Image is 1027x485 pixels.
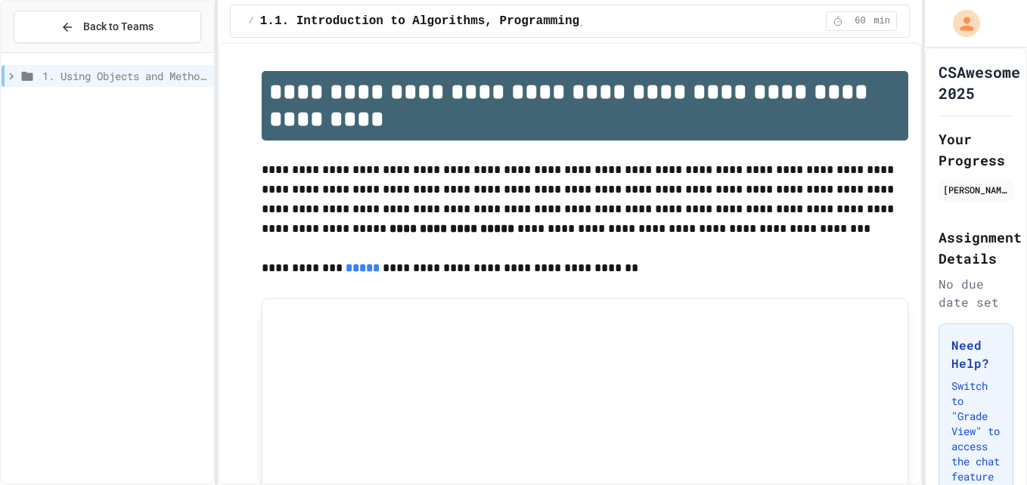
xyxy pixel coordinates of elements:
div: [PERSON_NAME] [943,183,1009,196]
h2: Assignment Details [939,227,1013,269]
span: 60 [848,15,872,27]
span: Back to Teams [83,19,154,35]
h2: Your Progress [939,128,1013,171]
h3: Need Help? [951,336,1001,372]
span: min [873,15,890,27]
span: 1. Using Objects and Methods [42,68,207,84]
h1: CSAwesome 2025 [939,61,1020,103]
span: / [249,15,254,27]
div: My Account [937,6,984,41]
div: No due date set [939,275,1013,311]
span: 1.1. Introduction to Algorithms, Programming, and Compilers [260,12,689,30]
button: Back to Teams [14,11,201,43]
